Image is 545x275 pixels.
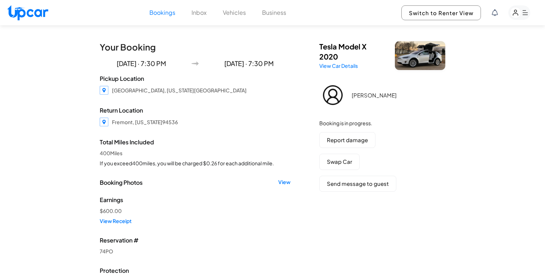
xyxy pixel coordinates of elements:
h1: Your Booking [100,41,290,53]
p: [DATE] · 7:30 PM [207,58,290,69]
button: Business [262,8,286,17]
button: Send message to guest [319,176,396,192]
img: Arrow Icon [192,60,199,67]
div: [GEOGRAPHIC_DATA], [US_STATE][GEOGRAPHIC_DATA] [112,87,247,94]
img: Tesla Model X 2020 [395,41,445,70]
button: Vehicles [223,8,246,17]
button: Switch to Renter View [401,5,481,20]
span: Protection [100,266,290,275]
a: View Receipt [100,217,290,224]
a: View Car Details [319,62,358,69]
div: $ 600.00 [100,207,290,214]
div: Fremont , [US_STATE] 94536 [112,118,178,126]
img: Fusi Taaga Profile [319,82,346,109]
div: 74PO [100,248,290,255]
button: Swap Car [319,154,360,170]
p: [DATE] · 7:30 PM [100,58,183,69]
span: Return Location [100,106,290,115]
button: Report damage [319,132,375,148]
img: Location Icon [100,118,108,126]
span: Earnings [100,196,290,204]
img: Location Icon [100,86,108,95]
img: Upcar Logo [7,5,48,21]
div: If you exceed 400 miles, you will be charged $0.26 for each additional mile. [100,160,290,167]
h3: [PERSON_NAME] [352,92,440,99]
span: Booking Photos [100,178,143,187]
span: 400 Miles [100,149,290,157]
span: Total Miles Included [100,138,290,147]
h3: Tesla Model X 2020 [319,42,386,62]
h6: Booking is in progress. [319,120,445,126]
button: Inbox [192,8,207,17]
span: Reservation # [100,236,290,245]
button: Bookings [149,8,175,17]
span: Pickup Location [100,74,290,83]
a: View [278,178,290,187]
